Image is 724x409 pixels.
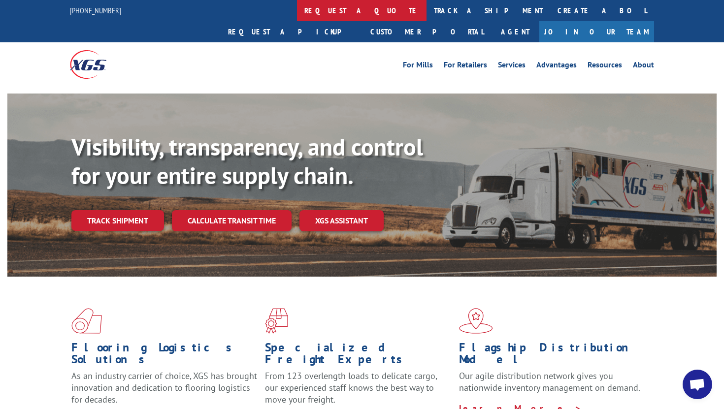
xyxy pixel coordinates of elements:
[265,342,451,370] h1: Specialized Freight Experts
[71,131,423,190] b: Visibility, transparency, and control for your entire supply chain.
[491,21,539,42] a: Agent
[459,342,645,370] h1: Flagship Distribution Model
[683,370,712,399] div: Open chat
[265,308,288,334] img: xgs-icon-focused-on-flooring-red
[71,342,258,370] h1: Flooring Logistics Solutions
[444,61,487,72] a: For Retailers
[71,370,257,405] span: As an industry carrier of choice, XGS has brought innovation and dedication to flooring logistics...
[498,61,526,72] a: Services
[403,61,433,72] a: For Mills
[459,308,493,334] img: xgs-icon-flagship-distribution-model-red
[71,308,102,334] img: xgs-icon-total-supply-chain-intelligence-red
[539,21,654,42] a: Join Our Team
[459,370,640,393] span: Our agile distribution network gives you nationwide inventory management on demand.
[588,61,622,72] a: Resources
[536,61,577,72] a: Advantages
[363,21,491,42] a: Customer Portal
[70,5,121,15] a: [PHONE_NUMBER]
[221,21,363,42] a: Request a pickup
[172,210,292,231] a: Calculate transit time
[299,210,384,231] a: XGS ASSISTANT
[633,61,654,72] a: About
[71,210,164,231] a: Track shipment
